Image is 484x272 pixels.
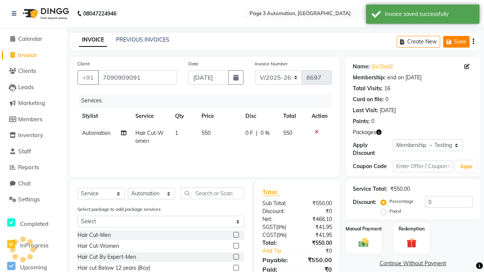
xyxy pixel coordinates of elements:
div: end on [DATE] [387,74,422,82]
div: Total Visits: [353,85,383,93]
th: Action [307,108,332,125]
a: Leads [2,83,64,92]
th: Service [131,108,171,125]
div: Discount: [353,198,376,206]
span: 1 [175,130,178,136]
span: Total [262,188,280,196]
div: Name: [353,63,370,71]
a: Chat [2,179,64,188]
button: Save [443,36,470,48]
span: Invoice [18,51,37,59]
div: Services [78,94,338,108]
div: ₹466.10 [297,215,338,223]
div: 0 [371,117,374,125]
span: SGST [262,224,276,230]
label: Invoice Number [255,60,288,67]
span: Staff [18,148,31,155]
input: Enter Offer / Coupon Code [393,161,453,172]
span: Packages [353,128,376,136]
div: Hair Cut-Women [78,242,119,250]
span: Inventory [18,131,43,139]
span: | [256,129,258,137]
th: Price [197,108,241,125]
span: 550 [202,130,211,136]
span: CGST [262,232,276,238]
img: _cash.svg [355,237,371,248]
div: ₹550.00 [297,199,338,207]
img: logo [19,3,71,24]
div: ₹0 [304,247,338,255]
div: Card on file: [353,96,384,104]
div: Discount: [257,207,297,215]
b: 08047224946 [83,3,116,24]
a: Qa Dnd2 [371,63,393,71]
a: Settings [2,195,64,204]
div: Apply Discount [353,141,393,157]
div: Coupon Code [353,162,393,170]
div: Points: [353,117,370,125]
span: InProgress [20,242,48,249]
div: Invoice saved successfully [385,10,474,18]
div: 0 [385,96,388,104]
th: Stylist [78,108,131,125]
a: Staff [2,147,64,156]
label: Manual Payment [346,226,382,232]
div: Hair Cut-Men [78,231,111,239]
label: Percentage [389,198,414,205]
span: Reports [18,164,39,171]
div: ₹550.00 [390,185,410,193]
div: ₹41.95 [297,231,338,239]
div: ₹550.00 [297,255,338,264]
label: Select package to add package services [78,206,161,213]
th: Total [279,108,307,125]
div: ₹41.95 [297,223,338,231]
div: Sub Total: [257,199,297,207]
button: +91 [78,70,99,85]
a: Reports [2,163,64,172]
span: 0 % [261,129,270,137]
label: Client [78,60,90,67]
a: PREVIOUS INVOICES [116,36,169,43]
div: Membership: [353,74,386,82]
span: 9% [278,232,285,238]
button: Create New [397,36,440,48]
div: ₹0 [297,207,338,215]
span: 550 [283,130,292,136]
span: Clients [18,67,36,74]
a: INVOICE [79,33,107,47]
th: Disc [241,108,279,125]
label: Redemption [399,226,425,232]
div: Net: [257,215,297,223]
div: Hair Cut By Expert-Men [78,253,136,261]
th: Qty [171,108,197,125]
span: Upcoming [20,264,47,271]
a: Marketing [2,99,64,108]
div: Total: [257,239,297,247]
span: Marketing [18,99,45,107]
div: [DATE] [380,107,396,114]
div: 16 [384,85,390,93]
input: Search by Name/Mobile/Email/Code [98,70,177,85]
span: Hair Cut-Women [135,130,164,144]
span: Leads [18,83,34,91]
input: Search or Scan [181,187,244,199]
span: 0 F [245,129,253,137]
span: Automation [82,130,110,136]
img: _gift.svg [403,237,419,249]
a: Calendar [2,35,64,43]
label: Fixed [389,208,401,215]
a: Continue Without Payment [347,260,479,267]
span: 9% [278,224,285,230]
a: Members [2,115,64,124]
span: Settings [18,196,40,203]
div: ( ) [257,231,297,239]
a: Inventory [2,131,64,140]
div: ₹550.00 [297,239,338,247]
div: Last Visit: [353,107,378,114]
label: Date [188,60,199,67]
span: Calendar [18,35,42,42]
span: Members [18,116,42,123]
div: Payable: [257,255,297,264]
span: Chat [18,180,31,187]
a: Clients [2,67,64,76]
